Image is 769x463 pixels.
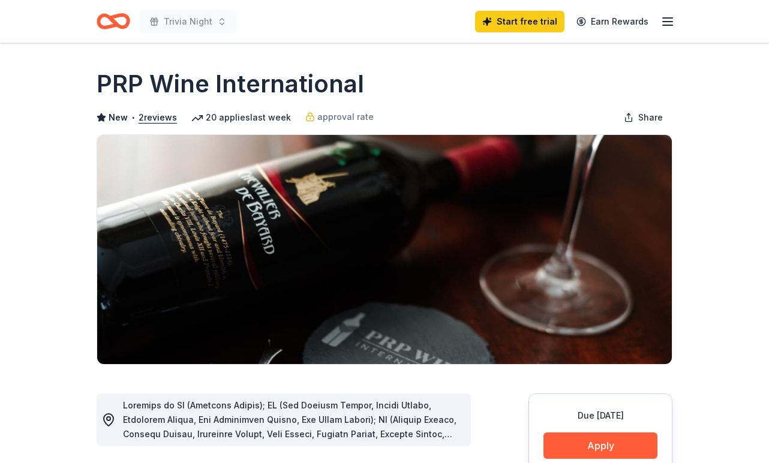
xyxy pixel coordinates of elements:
div: 20 applies last week [191,110,291,125]
div: Due [DATE] [543,408,657,423]
a: Earn Rewards [569,11,656,32]
span: approval rate [317,110,374,124]
button: Apply [543,432,657,459]
img: Image for PRP Wine International [97,135,672,364]
button: 2reviews [139,110,177,125]
span: Share [638,110,663,125]
span: New [109,110,128,125]
button: Share [614,106,672,130]
a: Start free trial [475,11,564,32]
h1: PRP Wine International [97,67,364,101]
a: approval rate [305,110,374,124]
a: Home [97,7,130,35]
span: Trivia Night [164,14,212,29]
button: Trivia Night [140,10,236,34]
span: • [131,113,136,122]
